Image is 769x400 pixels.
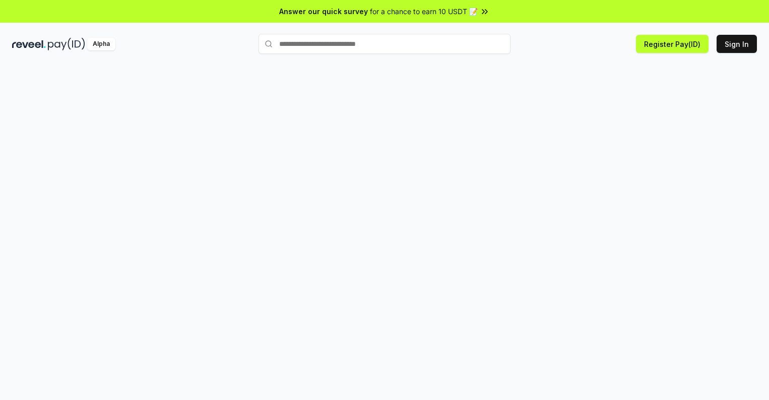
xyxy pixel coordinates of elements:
[48,38,85,50] img: pay_id
[717,35,757,53] button: Sign In
[279,6,368,17] span: Answer our quick survey
[87,38,115,50] div: Alpha
[370,6,478,17] span: for a chance to earn 10 USDT 📝
[636,35,709,53] button: Register Pay(ID)
[12,38,46,50] img: reveel_dark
